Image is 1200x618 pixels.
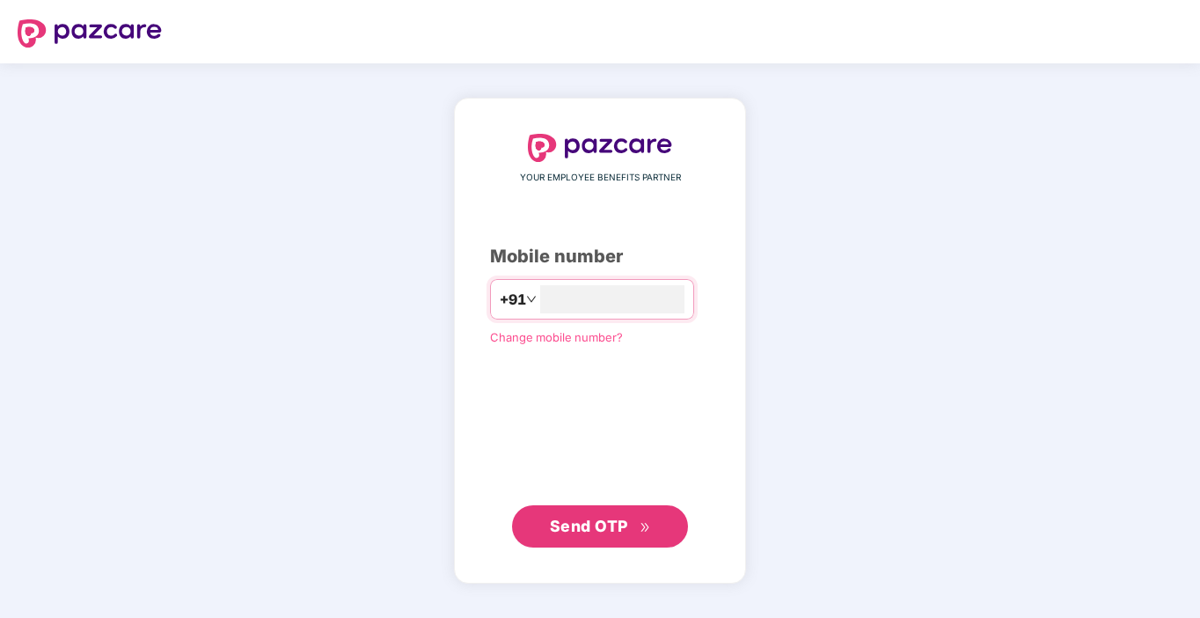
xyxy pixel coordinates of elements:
span: +91 [500,289,526,311]
div: Mobile number [490,243,710,270]
img: logo [528,134,672,162]
span: down [526,294,537,305]
img: logo [18,19,162,48]
button: Send OTPdouble-right [512,505,688,548]
span: double-right [640,522,651,533]
a: Change mobile number? [490,330,623,344]
span: YOUR EMPLOYEE BENEFITS PARTNER [520,171,681,185]
span: Send OTP [550,517,628,535]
